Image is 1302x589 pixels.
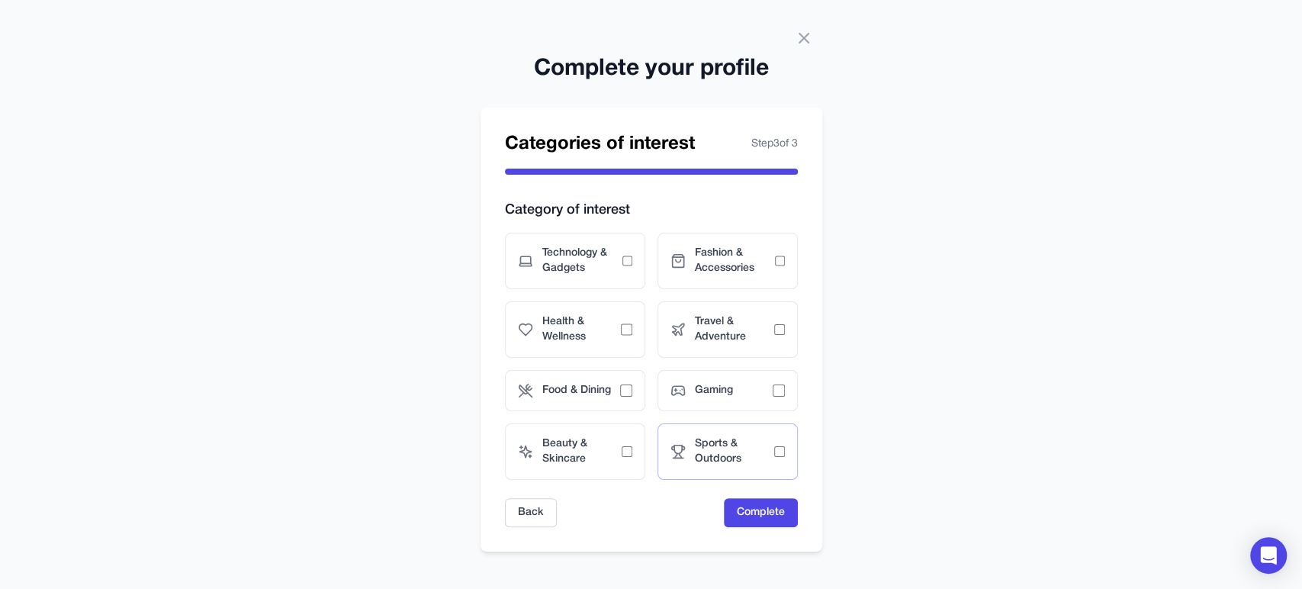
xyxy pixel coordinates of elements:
span: Fashion & Accessories [695,246,775,276]
span: Technology & Gadgets [542,246,622,276]
button: Back [505,498,557,527]
span: Step 3 of 3 [751,137,798,152]
span: Beauty & Skincare [542,436,622,467]
span: Health & Wellness [542,314,622,345]
span: Gaming [695,383,773,398]
span: Food & Dining [542,383,620,398]
h2: Categories of interest [505,132,695,156]
span: Travel & Adventure [695,314,774,345]
h3: Category of interest [505,199,798,220]
h2: Complete your profile [481,56,822,83]
button: Complete [724,498,798,527]
div: Open Intercom Messenger [1250,537,1287,574]
span: Sports & Outdoors [695,436,774,467]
